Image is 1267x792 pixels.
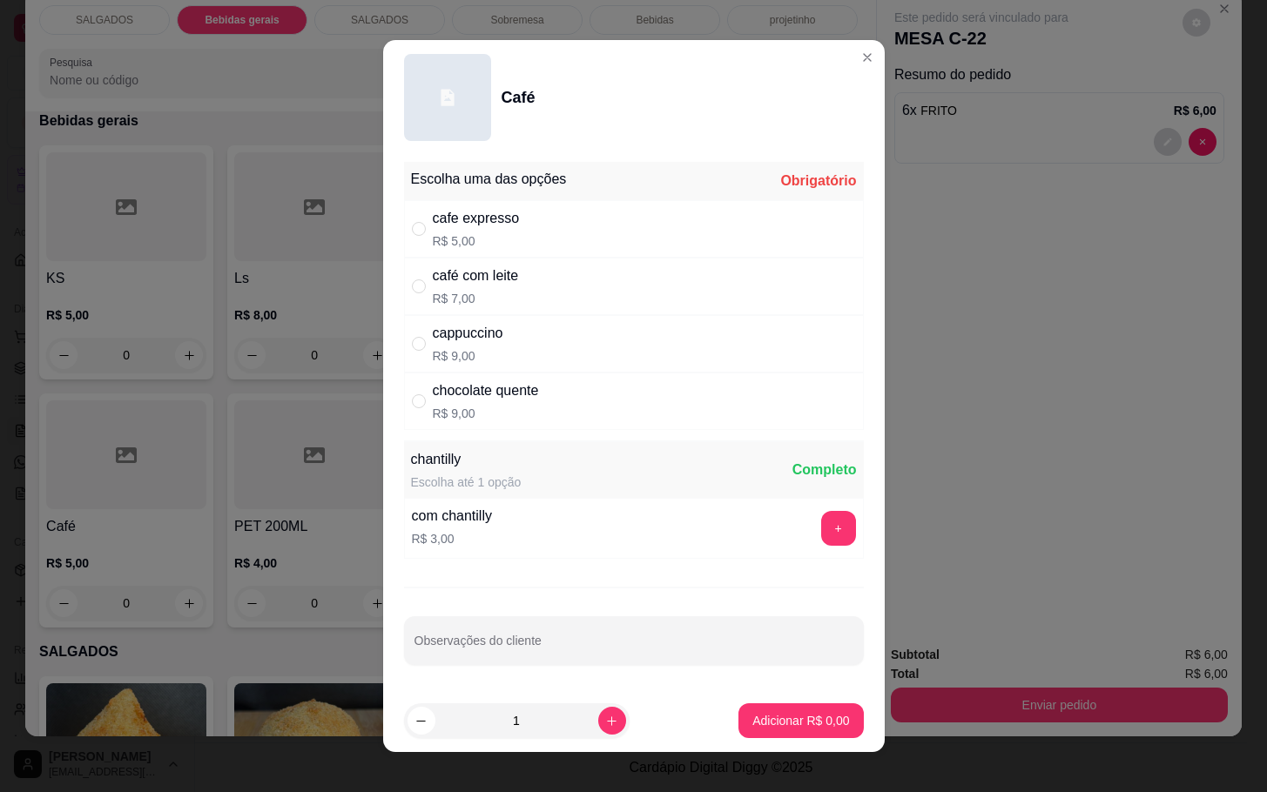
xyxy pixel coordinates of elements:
input: Observações do cliente [414,639,853,656]
button: Adicionar R$ 0,00 [738,703,863,738]
div: café com leite [433,265,519,286]
p: Adicionar R$ 0,00 [752,712,849,729]
button: decrease-product-quantity [408,707,435,735]
div: cafe expresso [433,208,520,229]
p: R$ 7,00 [433,290,519,307]
p: R$ 3,00 [412,530,492,547]
div: Obrigatório [780,171,856,191]
div: Escolha até 1 opção [411,473,522,491]
p: R$ 9,00 [433,405,539,422]
div: com chantilly [412,506,492,527]
div: cappuccino [433,323,503,344]
div: chocolate quente [433,380,539,401]
div: chantilly [411,449,522,470]
div: Café [502,85,536,110]
p: R$ 5,00 [433,232,520,250]
div: Escolha uma das opções [411,169,567,190]
button: add [821,511,856,546]
button: increase-product-quantity [598,707,626,735]
p: R$ 9,00 [433,347,503,365]
div: Completo [792,460,857,480]
button: Close [853,44,881,71]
